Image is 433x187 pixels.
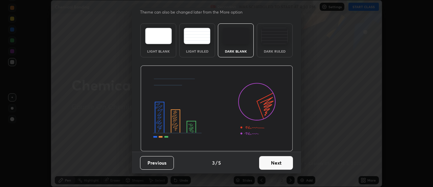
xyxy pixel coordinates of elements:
button: Next [259,156,293,170]
p: Theme can also be changed later from the More option [140,9,250,15]
div: Light Ruled [184,50,211,53]
h4: / [215,159,218,166]
div: Light Blank [145,50,172,53]
img: darkTheme.f0cc69e5.svg [223,28,249,44]
img: darkThemeBanner.d06ce4a2.svg [140,66,293,152]
img: lightTheme.e5ed3b09.svg [145,28,172,44]
div: Dark Blank [222,50,249,53]
h4: 3 [212,159,215,166]
button: Previous [140,156,174,170]
h4: 5 [218,159,221,166]
img: darkRuledTheme.de295e13.svg [261,28,288,44]
div: Dark Ruled [261,50,288,53]
img: lightRuledTheme.5fabf969.svg [184,28,210,44]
